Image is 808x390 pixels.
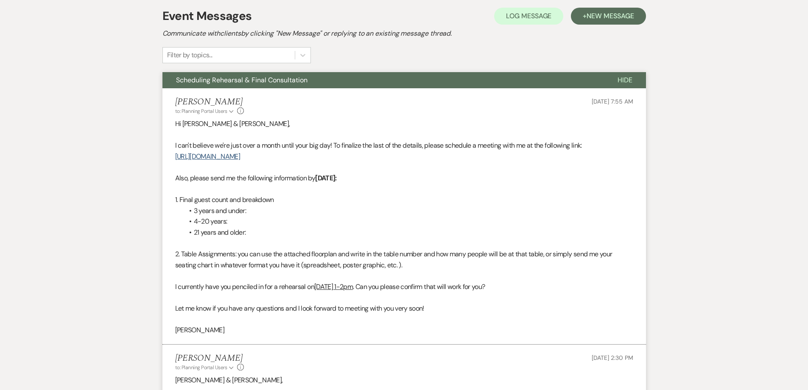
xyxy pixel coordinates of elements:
[175,152,240,161] a: [URL][DOMAIN_NAME]
[592,98,633,105] span: [DATE] 7:55 AM
[175,140,633,151] p: I can't believe we're just over a month until your big day! To finalize the last of the details, ...
[618,76,632,84] span: Hide
[175,375,633,386] p: [PERSON_NAME] & [PERSON_NAME],
[162,72,604,88] button: Scheduling Rehearsal & Final Consultation
[175,97,244,107] h5: [PERSON_NAME]
[176,76,308,84] span: Scheduling Rehearsal & Final Consultation
[592,354,633,362] span: [DATE] 2:30 PM
[162,7,252,25] h1: Event Messages
[184,227,633,238] li: 21 years and older:
[571,8,646,25] button: +New Message
[506,11,551,20] span: Log Message
[587,11,634,20] span: New Message
[314,282,353,291] u: [DATE] 1-2pm
[604,72,646,88] button: Hide
[167,50,212,60] div: Filter by topics...
[175,107,235,115] button: to: Planning Portal Users
[162,28,646,39] h2: Communicate with clients by clicking "New Message" or replying to an existing message thread.
[175,364,227,371] span: to: Planning Portal Users
[175,108,227,115] span: to: Planning Portal Users
[175,173,633,184] p: Also, please send me the following information by
[494,8,563,25] button: Log Message
[175,353,244,364] h5: [PERSON_NAME]
[175,118,633,129] p: Hi [PERSON_NAME] & [PERSON_NAME],
[175,303,633,314] p: Let me know if you have any questions and I look forward to meeting with you very soon!
[175,281,633,292] p: I currently have you penciled in for a rehearsal on . Can you please confirm that will work for you?
[175,325,633,336] p: [PERSON_NAME]
[315,174,337,182] strong: [DATE]:
[175,249,633,270] p: 2. Table Assignments: you can use the attached floorplan and write in the table number and how ma...
[175,194,633,205] p: 1. Final guest count and breakdown
[175,364,235,371] button: to: Planning Portal Users
[184,205,633,216] li: 3 years and under:
[184,216,633,227] li: 4-20 years:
